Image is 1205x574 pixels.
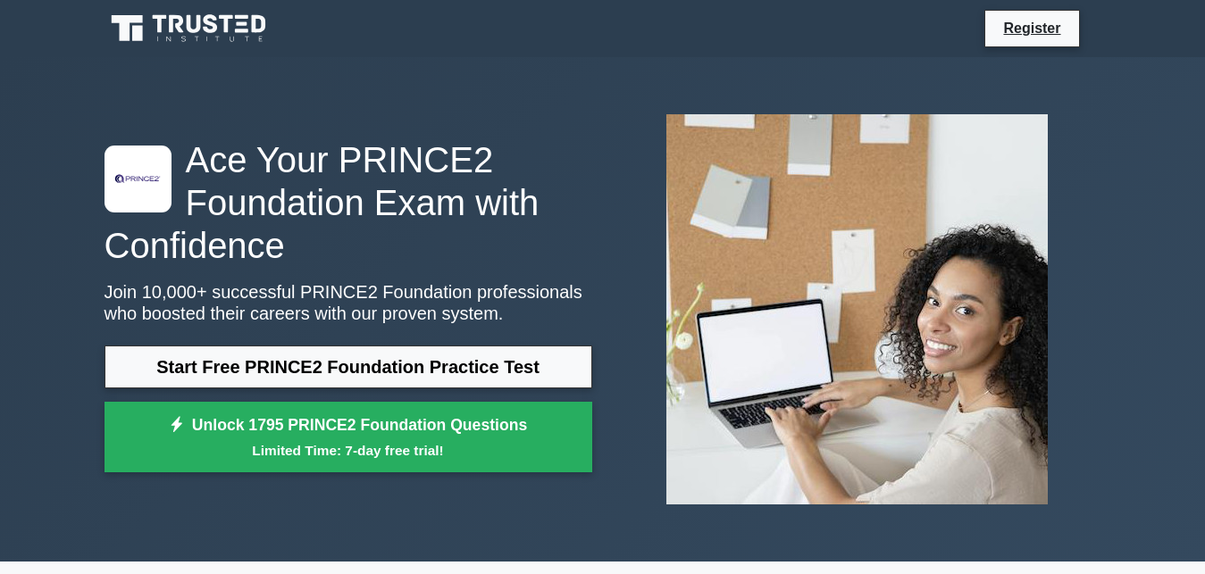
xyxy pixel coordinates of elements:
[127,440,570,461] small: Limited Time: 7-day free trial!
[105,138,592,267] h1: Ace Your PRINCE2 Foundation Exam with Confidence
[992,17,1071,39] a: Register
[105,402,592,473] a: Unlock 1795 PRINCE2 Foundation QuestionsLimited Time: 7-day free trial!
[105,345,592,388] a: Start Free PRINCE2 Foundation Practice Test
[105,281,592,324] p: Join 10,000+ successful PRINCE2 Foundation professionals who boosted their careers with our prove...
